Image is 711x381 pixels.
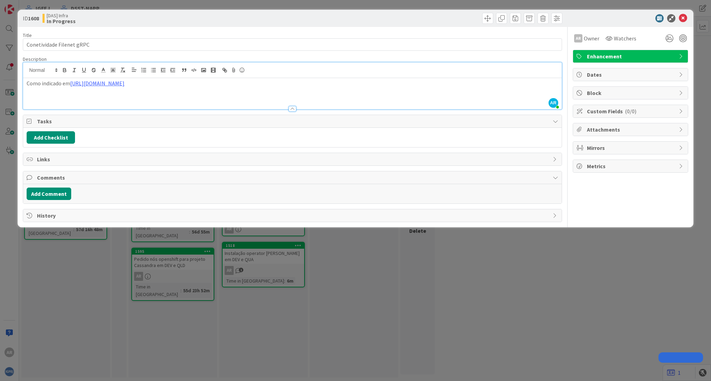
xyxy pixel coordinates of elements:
span: Dates [587,70,675,79]
span: Metrics [587,162,675,170]
span: Owner [584,34,599,42]
span: Block [587,89,675,97]
a: [URL][DOMAIN_NAME] [70,80,124,87]
b: 1608 [28,15,39,22]
input: type card name here... [23,38,562,51]
button: Add Checklist [27,131,75,144]
span: Custom Fields [587,107,675,115]
label: Title [23,32,32,38]
b: In Progress [47,18,76,24]
span: AR [549,98,558,108]
span: Comments [37,173,549,182]
button: Add Comment [27,188,71,200]
span: Attachments [587,125,675,134]
span: Tasks [37,117,549,125]
span: Enhancement [587,52,675,60]
span: Description [23,56,47,62]
span: Watchers [614,34,636,42]
span: History [37,211,549,220]
span: [DAS] Infra [47,13,76,18]
span: ( 0/0 ) [625,108,636,115]
span: Mirrors [587,144,675,152]
div: AR [574,34,582,42]
span: Links [37,155,549,163]
span: ID [23,14,39,22]
p: Como indicado em [27,79,558,87]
